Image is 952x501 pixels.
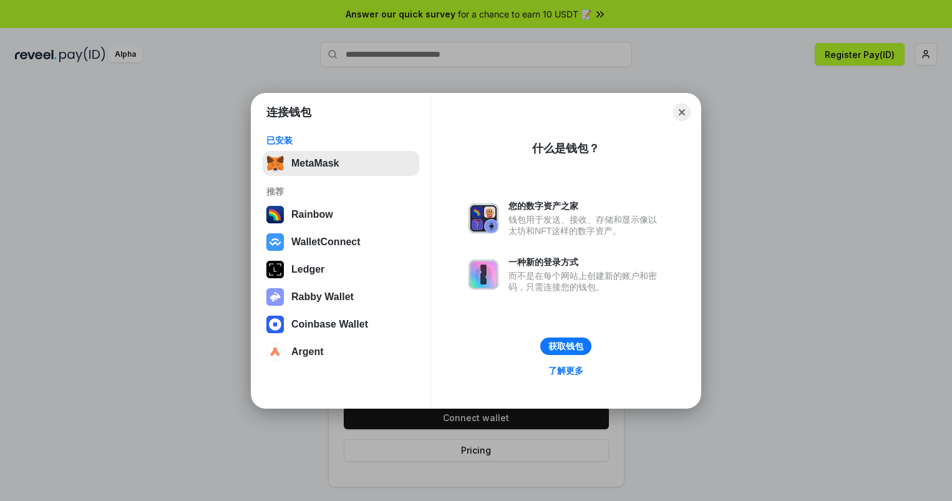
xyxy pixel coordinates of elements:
img: svg+xml,%3Csvg%20xmlns%3D%22http%3A%2F%2Fwww.w3.org%2F2000%2Fsvg%22%20fill%3D%22none%22%20viewBox... [469,203,498,233]
div: 了解更多 [548,365,583,376]
div: Ledger [291,264,324,275]
button: Rabby Wallet [263,285,419,309]
button: MetaMask [263,151,419,176]
img: svg+xml,%3Csvg%20xmlns%3D%22http%3A%2F%2Fwww.w3.org%2F2000%2Fsvg%22%20width%3D%2228%22%20height%3... [266,261,284,278]
img: svg+xml,%3Csvg%20width%3D%2228%22%20height%3D%2228%22%20viewBox%3D%220%200%2028%2028%22%20fill%3D... [266,343,284,361]
button: Coinbase Wallet [263,312,419,337]
img: svg+xml,%3Csvg%20fill%3D%22none%22%20height%3D%2233%22%20viewBox%3D%220%200%2035%2033%22%20width%... [266,155,284,172]
img: svg+xml,%3Csvg%20width%3D%22120%22%20height%3D%22120%22%20viewBox%3D%220%200%20120%20120%22%20fil... [266,206,284,223]
div: MetaMask [291,158,339,169]
div: WalletConnect [291,236,361,248]
div: Rainbow [291,209,333,220]
div: 已安装 [266,135,415,146]
button: Argent [263,339,419,364]
button: 获取钱包 [540,338,591,355]
img: svg+xml,%3Csvg%20width%3D%2228%22%20height%3D%2228%22%20viewBox%3D%220%200%2028%2028%22%20fill%3D... [266,233,284,251]
button: Rainbow [263,202,419,227]
div: 而不是在每个网站上创建新的账户和密码，只需连接您的钱包。 [508,270,663,293]
div: Coinbase Wallet [291,319,368,330]
button: WalletConnect [263,230,419,255]
a: 了解更多 [541,362,591,379]
button: Ledger [263,257,419,282]
div: 获取钱包 [548,341,583,352]
img: svg+xml,%3Csvg%20xmlns%3D%22http%3A%2F%2Fwww.w3.org%2F2000%2Fsvg%22%20fill%3D%22none%22%20viewBox... [266,288,284,306]
div: 一种新的登录方式 [508,256,663,268]
div: Rabby Wallet [291,291,354,303]
div: 您的数字资产之家 [508,200,663,212]
button: Close [673,104,691,121]
div: 钱包用于发送、接收、存储和显示像以太坊和NFT这样的数字资产。 [508,214,663,236]
div: 推荐 [266,186,415,197]
h1: 连接钱包 [266,105,311,120]
div: Argent [291,346,324,358]
img: svg+xml,%3Csvg%20xmlns%3D%22http%3A%2F%2Fwww.w3.org%2F2000%2Fsvg%22%20fill%3D%22none%22%20viewBox... [469,260,498,289]
img: svg+xml,%3Csvg%20width%3D%2228%22%20height%3D%2228%22%20viewBox%3D%220%200%2028%2028%22%20fill%3D... [266,316,284,333]
div: 什么是钱包？ [532,141,600,156]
